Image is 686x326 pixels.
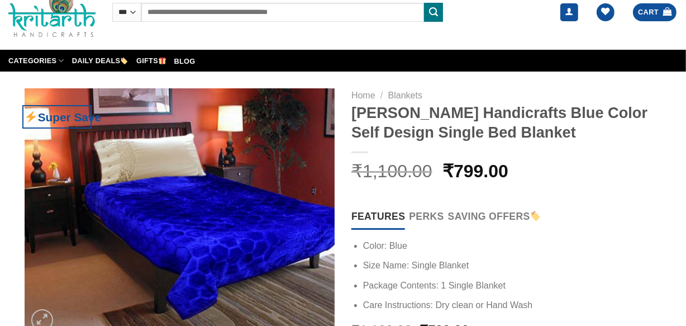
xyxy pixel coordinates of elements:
a: Gifts [136,51,166,70]
a: Wishlist [597,3,614,22]
span: Cart [638,7,659,18]
img: 🏷️ [121,57,128,64]
span: / [380,91,383,100]
a: Blankets [388,91,422,100]
h1: [PERSON_NAME] Handicrafts Blue Color Self Design Single Bed Blanket [351,103,661,143]
span: Size Name: Single Blanket [363,261,469,270]
span: Perks [409,209,444,224]
bdi: 1,100.00 [351,161,432,181]
span: Package Contents: 1 Single Blanket [363,281,506,290]
span: ₹ [351,161,363,181]
nav: Breadcrumb [351,88,661,103]
a: Home [351,91,375,100]
span: Saving offers [448,209,541,224]
a: Categories [8,50,64,72]
a: Blog [174,55,196,68]
img: 🏷️ [531,211,541,221]
bdi: 799.00 [442,161,508,181]
span: Care Instructions: Dry clean or Hand Wash [363,300,533,310]
button: Submit [424,3,443,22]
span: Features [351,209,405,224]
a: Daily Deals [72,51,128,70]
span: Color: Blue [363,241,407,251]
a: View cart [633,3,677,22]
img: 🎁 [159,57,166,64]
a: Login [560,3,578,22]
span: ₹ [442,161,454,181]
